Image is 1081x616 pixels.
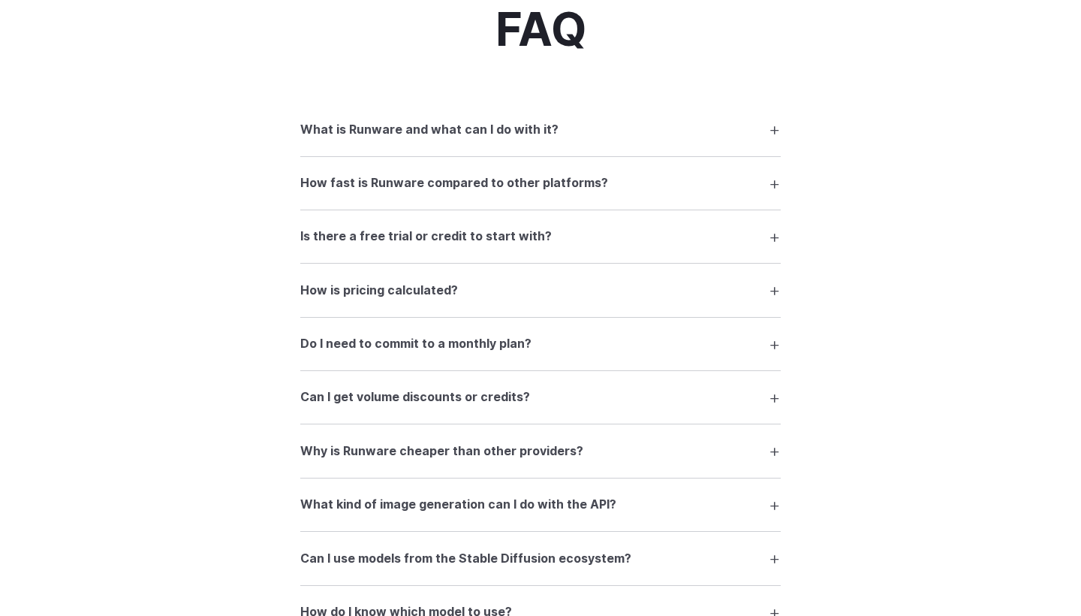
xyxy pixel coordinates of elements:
h3: Can I use models from the Stable Diffusion ecosystem? [300,549,631,569]
summary: Can I get volume discounts or credits? [300,383,781,412]
summary: How fast is Runware compared to other platforms? [300,169,781,198]
summary: What is Runware and what can I do with it? [300,115,781,143]
summary: Can I use models from the Stable Diffusion ecosystem? [300,544,781,572]
h3: Why is Runware cheaper than other providers? [300,442,583,461]
summary: What kind of image generation can I do with the API? [300,491,781,519]
summary: Do I need to commit to a monthly plan? [300,330,781,358]
summary: Is there a free trial or credit to start with? [300,222,781,251]
h3: How fast is Runware compared to other platforms? [300,174,608,193]
h3: Can I get volume discounts or credits? [300,388,530,407]
summary: Why is Runware cheaper than other providers? [300,436,781,465]
h3: Do I need to commit to a monthly plan? [300,334,531,354]
h3: What kind of image generation can I do with the API? [300,495,616,515]
h3: Is there a free trial or credit to start with? [300,227,552,246]
h3: How is pricing calculated? [300,281,458,300]
h2: FAQ [495,5,586,55]
h3: What is Runware and what can I do with it? [300,120,559,140]
summary: How is pricing calculated? [300,276,781,304]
